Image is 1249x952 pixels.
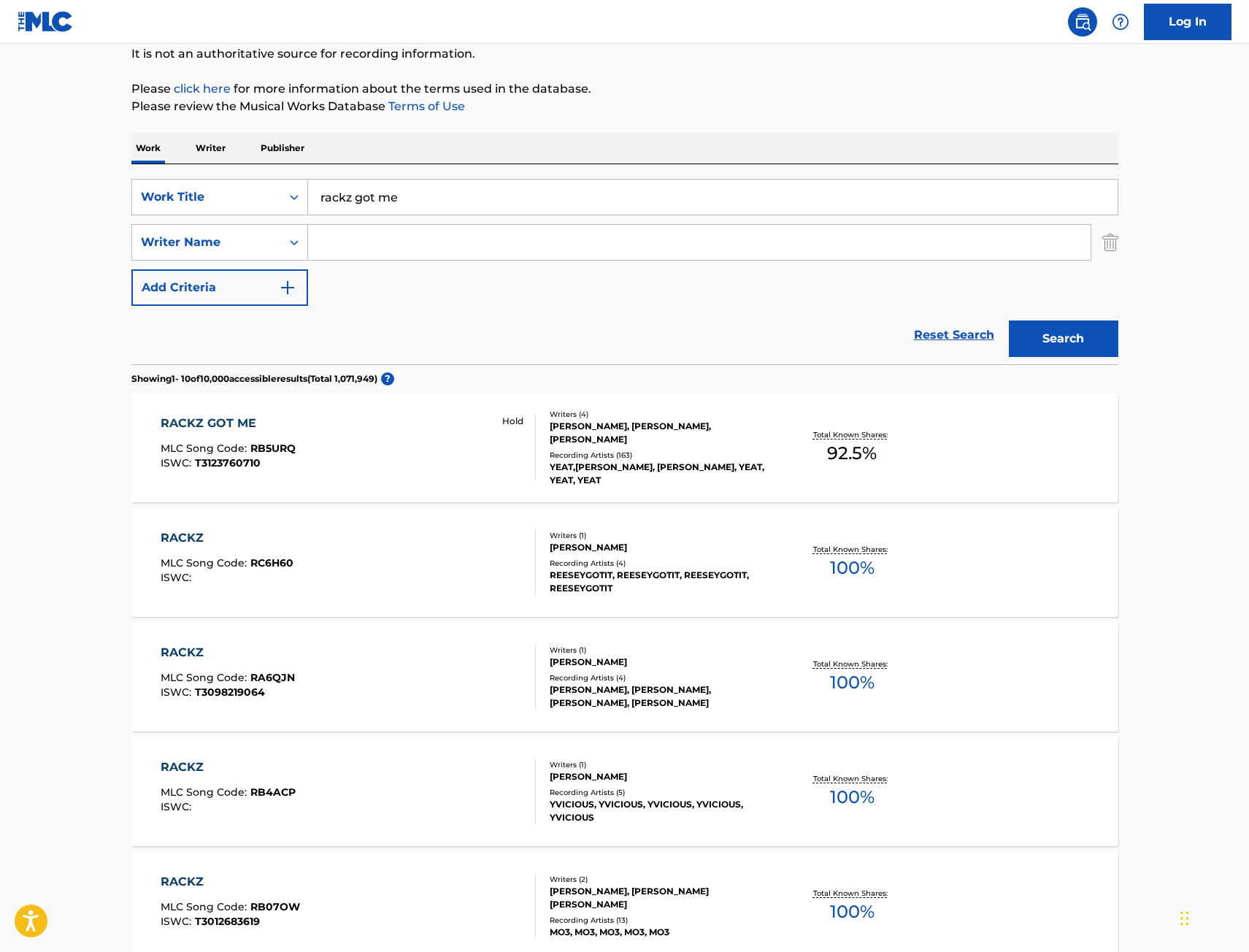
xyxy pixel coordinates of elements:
span: MLC Song Code : [161,786,250,799]
div: YVICIOUS, YVICIOUS, YVICIOUS, YVICIOUS, YVICIOUS [550,798,770,824]
span: 92.5 % [827,440,877,467]
span: ISWC : [161,686,195,699]
iframe: Chat Widget [1176,882,1249,952]
div: RACKZ GOT ME [161,415,296,432]
p: Total Known Shares: [813,773,891,784]
div: Work Title [141,188,272,206]
span: MLC Song Code : [161,556,250,569]
div: RACKZ [161,873,300,891]
div: Drag [1180,897,1189,940]
span: 100 % [830,555,875,581]
div: [PERSON_NAME] [550,541,770,554]
button: Search [1009,320,1118,357]
div: Recording Artists ( 5 ) [550,787,770,798]
form: Search Form [131,179,1118,364]
img: help [1112,13,1129,31]
span: T3098219064 [195,686,265,699]
p: Publisher [256,133,309,164]
div: [PERSON_NAME], [PERSON_NAME], [PERSON_NAME] [550,420,770,446]
div: Help [1106,7,1135,37]
span: RB07OW [250,900,300,913]
img: Delete Criterion [1102,224,1118,261]
div: RACKZ [161,644,295,661]
span: 100 % [830,784,875,810]
div: Writers ( 1 ) [550,645,770,656]
div: MO3, MO3, MO3, MO3, MO3 [550,926,770,939]
p: It is not an authoritative source for recording information. [131,45,1118,63]
a: RACKZMLC Song Code:RC6H60ISWC:Writers (1)[PERSON_NAME]Recording Artists (4)REESEYGOTIT, REESEYGOT... [131,507,1118,617]
div: [PERSON_NAME] [550,770,770,783]
span: T3012683619 [195,915,260,928]
span: ISWC : [161,800,195,813]
div: RACKZ [161,529,293,547]
p: Writer [191,133,230,164]
div: RACKZ [161,759,296,776]
span: T3123760710 [195,456,261,469]
div: Writers ( 2 ) [550,874,770,885]
a: Public Search [1068,7,1097,37]
span: RB5URQ [250,442,296,455]
a: RACKZMLC Song Code:RA6QJNISWC:T3098219064Writers (1)[PERSON_NAME]Recording Artists (4)[PERSON_NAM... [131,622,1118,732]
div: Recording Artists ( 163 ) [550,450,770,461]
div: REESEYGOTIT, REESEYGOTIT, REESEYGOTIT, REESEYGOTIT [550,569,770,595]
span: MLC Song Code : [161,671,250,684]
span: 100 % [830,899,875,925]
div: [PERSON_NAME], [PERSON_NAME] [PERSON_NAME] [550,885,770,911]
p: Please for more information about the terms used in the database. [131,80,1118,98]
span: 100 % [830,669,875,696]
span: MLC Song Code : [161,442,250,455]
a: Log In [1144,4,1231,40]
div: [PERSON_NAME] [550,656,770,669]
div: [PERSON_NAME], [PERSON_NAME], [PERSON_NAME], [PERSON_NAME] [550,683,770,710]
button: Add Criteria [131,269,308,306]
a: Terms of Use [385,99,465,113]
span: ISWC : [161,456,195,469]
span: RA6QJN [250,671,295,684]
div: Recording Artists ( 4 ) [550,672,770,683]
p: Total Known Shares: [813,429,891,440]
img: search [1074,13,1091,31]
a: RACKZMLC Song Code:RB4ACPISWC:Writers (1)[PERSON_NAME]Recording Artists (5)YVICIOUS, YVICIOUS, YV... [131,737,1118,846]
a: click here [174,82,231,96]
p: Showing 1 - 10 of 10,000 accessible results (Total 1,071,949 ) [131,372,377,385]
span: ? [381,372,394,385]
div: Writers ( 1 ) [550,759,770,770]
span: ISWC : [161,915,195,928]
span: ISWC : [161,571,195,584]
div: YEAT,[PERSON_NAME], [PERSON_NAME], YEAT, YEAT, YEAT [550,461,770,487]
p: Total Known Shares: [813,659,891,669]
p: Hold [502,415,523,428]
div: Writers ( 4 ) [550,409,770,420]
span: RB4ACP [250,786,296,799]
a: RACKZ GOT MEMLC Song Code:RB5URQISWC:T3123760710 HoldWriters (4)[PERSON_NAME], [PERSON_NAME], [PE... [131,393,1118,502]
a: Reset Search [907,319,1002,351]
p: Please review the Musical Works Database [131,98,1118,115]
img: 9d2ae6d4665cec9f34b9.svg [279,279,296,296]
div: Writers ( 1 ) [550,530,770,541]
span: RC6H60 [250,556,293,569]
p: Work [131,133,165,164]
p: Total Known Shares: [813,544,891,555]
img: MLC Logo [18,11,74,32]
div: Recording Artists ( 13 ) [550,915,770,926]
p: Total Known Shares: [813,888,891,899]
div: Recording Artists ( 4 ) [550,558,770,569]
div: Writer Name [141,234,272,251]
span: MLC Song Code : [161,900,250,913]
